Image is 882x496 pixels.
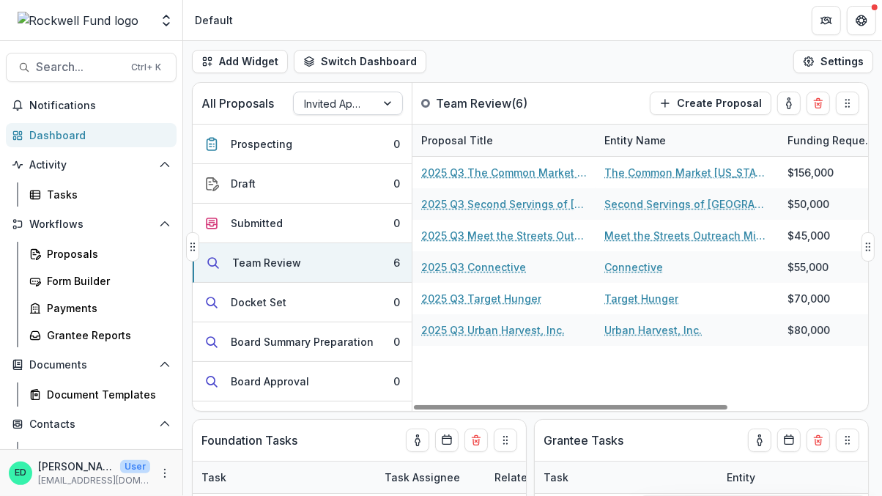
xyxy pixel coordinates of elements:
[18,12,139,29] img: Rockwell Fund logo
[436,95,546,112] p: Team Review ( 6 )
[231,295,286,310] div: Docket Set
[6,353,177,377] button: Open Documents
[836,429,859,452] button: Drag
[787,259,829,275] div: $55,000
[6,212,177,236] button: Open Workflows
[393,295,400,310] div: 0
[535,470,577,485] div: Task
[421,165,587,180] a: 2025 Q3 The Common Market [US_STATE] Inc.
[6,123,177,147] a: Dashboard
[748,429,771,452] button: toggle-assigned-to-me
[38,474,150,487] p: [EMAIL_ADDRESS][DOMAIN_NAME]
[604,196,770,212] a: Second Servings of [GEOGRAPHIC_DATA]
[23,269,177,293] a: Form Builder
[787,291,830,306] div: $70,000
[294,50,426,73] button: Switch Dashboard
[393,176,400,191] div: 0
[421,228,587,243] a: 2025 Q3 Meet the Streets Outreach Ministries Inc
[29,127,165,143] div: Dashboard
[23,296,177,320] a: Payments
[201,95,274,112] p: All Proposals
[231,176,256,191] div: Draft
[23,442,177,466] a: Grantees
[421,196,587,212] a: 2025 Q3 Second Servings of [GEOGRAPHIC_DATA]
[193,243,412,283] button: Team Review6
[406,429,429,452] button: toggle-assigned-to-me
[6,412,177,436] button: Open Contacts
[23,323,177,347] a: Grantee Reports
[47,246,165,262] div: Proposals
[393,334,400,349] div: 0
[23,242,177,266] a: Proposals
[38,459,114,474] p: [PERSON_NAME]
[120,460,150,473] p: User
[29,100,171,112] span: Notifications
[486,462,669,493] div: Related Proposal
[596,125,779,156] div: Entity Name
[156,6,177,35] button: Open entity switcher
[718,470,764,485] div: Entity
[544,432,623,449] p: Grantee Tasks
[604,165,770,180] a: The Common Market [US_STATE] Inc.
[189,10,239,31] nav: breadcrumb
[29,159,153,171] span: Activity
[393,374,400,389] div: 0
[6,153,177,177] button: Open Activity
[47,187,165,202] div: Tasks
[192,50,288,73] button: Add Widget
[486,470,591,485] div: Related Proposal
[861,232,875,262] button: Drag
[376,462,486,493] div: Task Assignee
[604,322,702,338] a: Urban Harvest, Inc.
[193,125,412,164] button: Prospecting0
[604,228,770,243] a: Meet the Streets Outreach Ministries Inc
[393,215,400,231] div: 0
[494,429,517,452] button: Drag
[421,259,526,275] a: 2025 Q3 Connective
[793,50,873,73] button: Settings
[777,92,801,115] button: toggle-assigned-to-me
[193,164,412,204] button: Draft0
[6,53,177,82] button: Search...
[412,133,502,148] div: Proposal Title
[435,429,459,452] button: Calendar
[193,283,412,322] button: Docket Set0
[193,362,412,401] button: Board Approval0
[650,92,771,115] button: Create Proposal
[231,215,283,231] div: Submitted
[29,359,153,371] span: Documents
[812,6,841,35] button: Partners
[847,6,876,35] button: Get Help
[412,125,596,156] div: Proposal Title
[535,462,718,493] div: Task
[193,462,376,493] div: Task
[376,470,469,485] div: Task Assignee
[23,182,177,207] a: Tasks
[47,387,165,402] div: Document Templates
[15,468,26,478] div: Estevan D. Delgado
[29,218,153,231] span: Workflows
[787,196,829,212] div: $50,000
[231,334,374,349] div: Board Summary Preparation
[421,291,541,306] a: 2025 Q3 Target Hunger
[47,300,165,316] div: Payments
[596,133,675,148] div: Entity Name
[232,255,301,270] div: Team Review
[807,92,830,115] button: Delete card
[6,94,177,117] button: Notifications
[193,204,412,243] button: Submitted0
[421,322,565,338] a: 2025 Q3 Urban Harvest, Inc.
[36,60,122,74] span: Search...
[193,470,235,485] div: Task
[231,136,292,152] div: Prospecting
[604,259,663,275] a: Connective
[393,255,400,270] div: 6
[201,432,297,449] p: Foundation Tasks
[836,92,859,115] button: Drag
[393,136,400,152] div: 0
[186,232,199,262] button: Drag
[29,418,153,431] span: Contacts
